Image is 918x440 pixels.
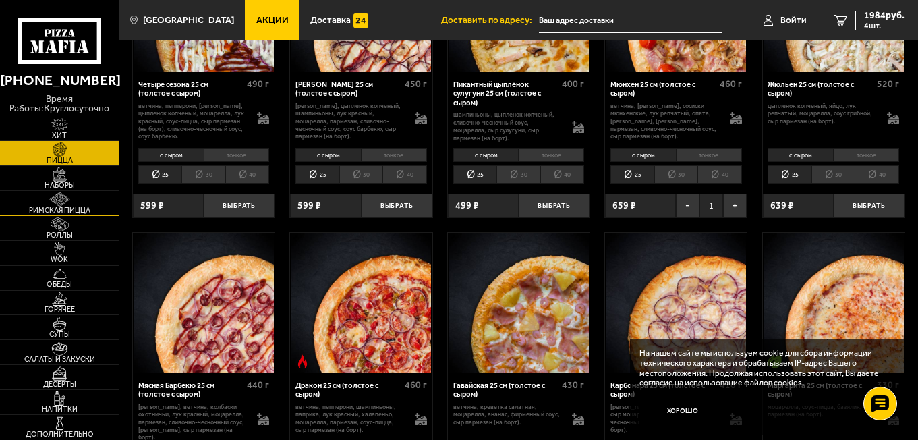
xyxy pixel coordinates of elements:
[540,165,585,183] li: 40
[676,148,742,163] li: тонкое
[382,165,427,183] li: 40
[295,148,361,163] li: с сыром
[453,381,559,400] div: Гавайская 25 см (толстое с сыром)
[697,165,742,183] li: 40
[138,102,248,140] p: ветчина, пепперони, [PERSON_NAME], цыпленок копченый, моцарелла, лук красный, соус-пицца, сыр пар...
[518,148,584,163] li: тонкое
[143,16,234,25] span: [GEOGRAPHIC_DATA]
[539,8,722,33] input: Ваш адрес доставки
[453,111,563,141] p: шампиньоны, цыпленок копченый, сливочно-чесночный соус, моцарелла, сыр сулугуни, сыр пармезан (на...
[138,80,244,99] div: Четыре сезона 25 см (толстое с сыром)
[133,233,275,373] a: Мясная Барбекю 25 см (толстое с сыром)
[290,233,432,373] a: Острое блюдоДракон 25 см (толстое с сыром)
[639,348,888,388] p: На нашем сайте мы используем cookie для сбора информации технического характера и обрабатываем IP...
[405,379,427,391] span: 460 г
[639,397,726,427] button: Хорошо
[449,233,589,373] img: Гавайская 25 см (толстое с сыром)
[453,148,519,163] li: с сыром
[610,403,720,433] p: [PERSON_NAME], яйцо, лук красный, сыр Моцарелла, пармезан, сливочно-чесночный соус, сыр пармезан ...
[612,201,636,211] span: 659 ₽
[811,165,855,183] li: 30
[768,165,811,183] li: 25
[610,381,716,400] div: Карбонара 25 см (толстое с сыром)
[855,165,899,183] li: 40
[361,148,427,163] li: тонкое
[763,233,905,373] a: Вегетарианское блюдоМаргарита 25 см (толстое с сыром)
[723,194,747,217] button: +
[453,403,563,426] p: ветчина, креветка салатная, моцарелла, ананас, фирменный соус, сыр пармезан (на борт).
[864,22,905,30] span: 4 шт.
[204,194,275,217] button: Выбрать
[310,16,351,25] span: Доставка
[295,403,405,433] p: ветчина, пепперони, шампиньоны, паприка, лук красный, халапеньо, моцарелла, пармезан, соус-пицца,...
[225,165,270,183] li: 40
[562,379,584,391] span: 430 г
[297,201,321,211] span: 599 ₽
[610,165,654,183] li: 25
[610,102,720,140] p: ветчина, [PERSON_NAME], сосиски мюнхенские, лук репчатый, опята, [PERSON_NAME], [PERSON_NAME], па...
[455,201,479,211] span: 499 ₽
[780,16,807,25] span: Войти
[834,194,905,217] button: Выбрать
[138,381,244,400] div: Мясная Барбекю 25 см (толстое с сыром)
[295,102,405,140] p: [PERSON_NAME], цыпленок копченый, шампиньоны, лук красный, моцарелла, пармезан, сливочно-чесночны...
[768,102,877,125] p: цыпленок копченый, яйцо, лук репчатый, моцарелла, соус грибной, сыр пармезан (на борт).
[339,165,383,183] li: 30
[770,201,794,211] span: 639 ₽
[605,233,747,373] a: Карбонара 25 см (толстое с сыром)
[256,16,289,25] span: Акции
[864,11,905,20] span: 1984 руб.
[295,381,401,400] div: Дракон 25 см (толстое с сыром)
[295,165,339,183] li: 25
[291,233,432,373] img: Дракон 25 см (толстое с сыром)
[441,16,539,25] span: Доставить по адресу:
[134,233,274,373] img: Мясная Барбекю 25 см (толстое с сыром)
[138,148,204,163] li: с сыром
[768,80,873,99] div: Жюльен 25 см (толстое с сыром)
[610,148,676,163] li: с сыром
[654,165,698,183] li: 30
[181,165,225,183] li: 30
[562,78,584,90] span: 400 г
[405,78,427,90] span: 450 г
[453,80,559,108] div: Пикантный цыплёнок сулугуни 25 см (толстое с сыром)
[720,78,742,90] span: 460 г
[453,165,497,183] li: 25
[362,194,432,217] button: Выбрать
[247,78,269,90] span: 490 г
[247,379,269,391] span: 440 г
[138,165,182,183] li: 25
[606,233,746,373] img: Карбонара 25 см (толстое с сыром)
[676,194,699,217] button: −
[295,80,401,99] div: [PERSON_NAME] 25 см (толстое с сыром)
[204,148,270,163] li: тонкое
[699,194,723,217] span: 1
[295,354,310,368] img: Острое блюдо
[496,165,540,183] li: 30
[519,194,590,217] button: Выбрать
[764,233,904,373] img: Маргарита 25 см (толстое с сыром)
[140,201,164,211] span: 599 ₽
[353,13,368,28] img: 15daf4d41897b9f0e9f617042186c801.svg
[877,78,899,90] span: 520 г
[610,80,716,99] div: Мюнхен 25 см (толстое с сыром)
[833,148,899,163] li: тонкое
[768,148,833,163] li: с сыром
